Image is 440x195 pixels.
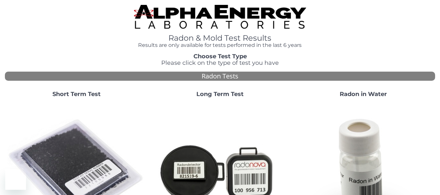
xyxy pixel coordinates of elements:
strong: Choose Test Type [193,53,247,60]
img: TightCrop.jpg [134,5,306,29]
iframe: Button to launch messaging window [5,169,26,190]
h1: Radon & Mold Test Results [134,34,306,42]
strong: Long Term Test [196,91,244,98]
span: Please click on the type of test you have [161,59,279,66]
strong: Short Term Test [52,91,101,98]
strong: Radon in Water [340,91,387,98]
h4: Results are only available for tests performed in the last 6 years [134,42,306,48]
div: Radon Tests [5,72,435,81]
